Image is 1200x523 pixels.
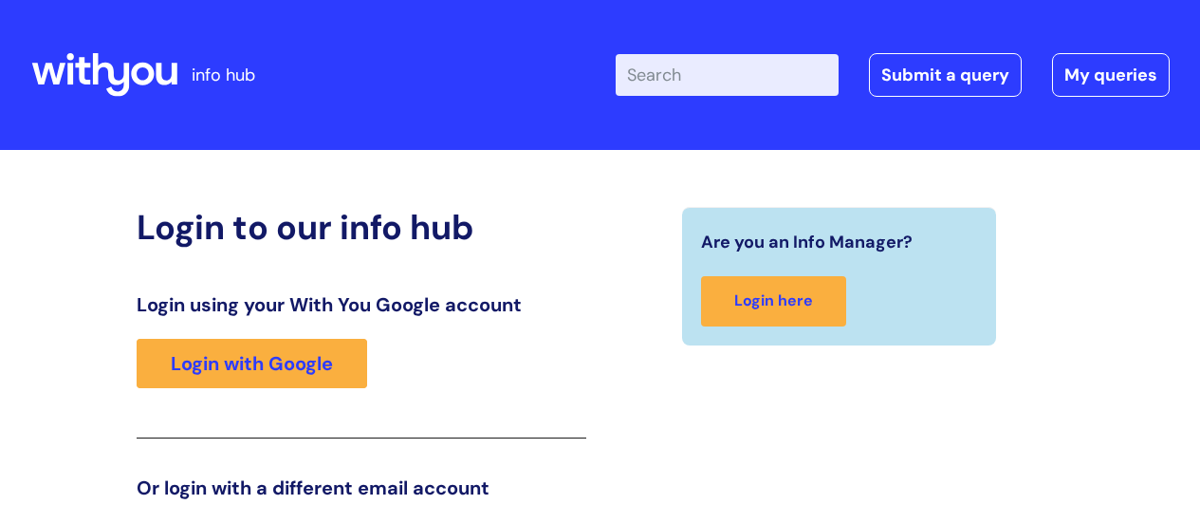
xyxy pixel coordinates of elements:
[137,339,367,388] a: Login with Google
[1052,53,1170,97] a: My queries
[869,53,1022,97] a: Submit a query
[137,207,586,248] h2: Login to our info hub
[137,476,586,499] h3: Or login with a different email account
[137,293,586,316] h3: Login using your With You Google account
[616,54,839,96] input: Search
[701,227,913,257] span: Are you an Info Manager?
[192,60,255,90] p: info hub
[701,276,846,327] a: Login here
